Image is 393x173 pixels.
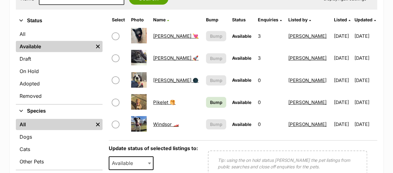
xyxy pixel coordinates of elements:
[203,15,229,25] th: Bump
[16,107,103,115] button: Species
[288,17,308,22] span: Listed by
[218,157,357,170] p: Tip: using the on hold status [PERSON_NAME] the pet listings from public searches and close off e...
[16,131,103,142] a: Dogs
[288,17,311,22] a: Listed by
[354,92,377,113] td: [DATE]
[153,55,199,61] a: [PERSON_NAME] 🚀
[354,25,377,47] td: [DATE]
[16,118,103,170] div: Species
[331,92,354,113] td: [DATE]
[16,78,103,89] a: Adopted
[288,55,327,61] a: [PERSON_NAME]
[288,99,327,105] a: [PERSON_NAME]
[16,90,103,102] a: Removed
[16,53,103,64] a: Draft
[232,55,251,61] span: Available
[153,17,166,22] span: Name
[232,33,251,39] span: Available
[288,121,327,127] a: [PERSON_NAME]
[16,119,93,130] a: All
[210,33,222,39] span: Bump
[331,47,354,69] td: [DATE]
[255,70,285,91] td: 0
[129,15,150,25] th: Photo
[331,70,354,91] td: [DATE]
[331,114,354,135] td: [DATE]
[16,156,103,167] a: Other Pets
[232,122,251,127] span: Available
[206,75,226,85] button: Bump
[153,77,199,83] a: [PERSON_NAME] 🌑
[232,77,251,83] span: Available
[16,41,93,52] a: Available
[354,70,377,91] td: [DATE]
[288,77,327,83] a: [PERSON_NAME]
[109,145,198,151] label: Update status of selected listings to:
[153,17,169,22] a: Name
[210,99,222,106] span: Bump
[16,28,103,40] a: All
[16,27,103,104] div: Status
[93,41,103,52] a: Remove filter
[210,77,222,84] span: Bump
[354,114,377,135] td: [DATE]
[354,47,377,69] td: [DATE]
[153,121,179,127] a: Windsor 🏎️
[16,66,103,77] a: On Hold
[16,17,103,25] button: Status
[109,15,128,25] th: Select
[16,144,103,155] a: Cats
[153,99,176,105] a: Pikelet 🥞
[255,25,285,47] td: 3
[109,156,153,170] span: Available
[206,119,226,129] button: Bump
[210,121,222,128] span: Bump
[93,119,103,130] a: Remove filter
[334,17,347,22] span: Listed
[206,31,226,41] button: Bump
[255,114,285,135] td: 0
[255,47,285,69] td: 3
[210,55,222,62] span: Bump
[229,15,254,25] th: Status
[255,92,285,113] td: 0
[258,17,278,22] span: translation missing: en.admin.listings.index.attributes.enquiries
[232,100,251,105] span: Available
[354,17,376,22] a: Updated
[354,17,372,22] span: Updated
[153,33,199,39] a: [PERSON_NAME] 💘
[206,53,226,63] button: Bump
[258,17,281,22] a: Enquiries
[288,33,327,39] a: [PERSON_NAME]
[109,159,139,167] span: Available
[331,25,354,47] td: [DATE]
[206,97,226,108] a: Bump
[334,17,350,22] a: Listed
